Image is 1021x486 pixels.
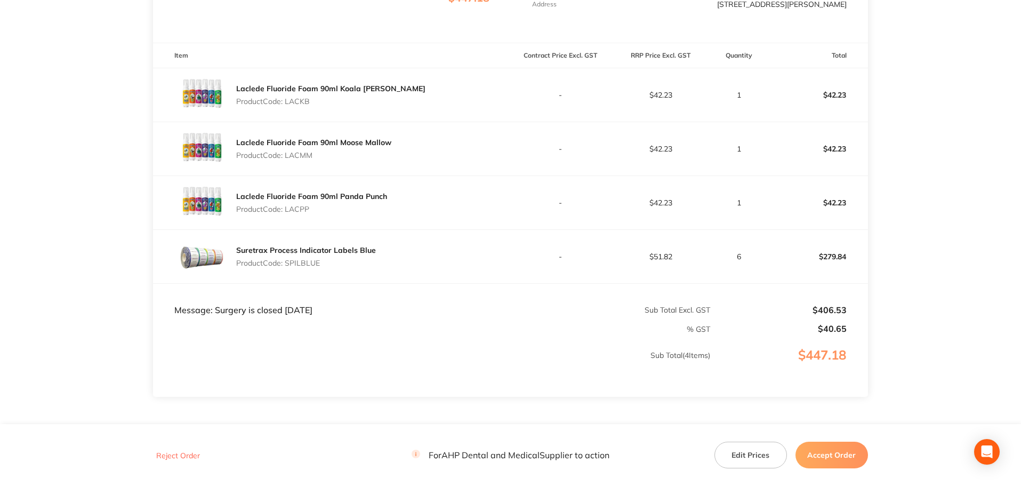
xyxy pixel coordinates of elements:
[611,145,710,153] p: $42.23
[768,136,867,162] p: $42.23
[768,43,868,68] th: Total
[174,230,228,283] img: b3pwanNsMA
[154,351,710,381] p: Sub Total ( 4 Items)
[174,122,228,176] img: ejl3Y3dkeQ
[768,244,867,269] p: $279.84
[611,91,710,99] p: $42.23
[711,305,847,315] p: $406.53
[236,192,387,201] a: Laclede Fluoride Foam 90ml Panda Punch
[412,450,609,460] p: For AHP Dental and Medical Supplier to action
[611,198,710,207] p: $42.23
[174,68,228,122] img: ZGV5YmNrdQ
[711,145,767,153] p: 1
[511,198,610,207] p: -
[153,43,510,68] th: Item
[153,451,203,460] button: Reject Order
[511,43,611,68] th: Contract Price Excl. GST
[610,43,711,68] th: RRP Price Excl. GST
[174,176,228,229] img: dnBzYnd2NQ
[236,84,425,93] a: Laclede Fluoride Foam 90ml Koala [PERSON_NAME]
[711,198,767,207] p: 1
[236,97,425,106] p: Product Code: LACKB
[768,190,867,216] p: $42.23
[711,43,768,68] th: Quantity
[795,442,868,468] button: Accept Order
[714,442,787,468] button: Edit Prices
[511,252,610,261] p: -
[711,91,767,99] p: 1
[711,252,767,261] p: 6
[236,138,391,147] a: Laclede Fluoride Foam 90ml Moose Mallow
[153,284,510,316] td: Message: Surgery is closed [DATE]
[236,205,387,213] p: Product Code: LACPP
[511,145,610,153] p: -
[511,306,710,314] p: Sub Total Excl. GST
[236,245,376,255] a: Suretrax Process Indicator Labels Blue
[768,82,867,108] p: $42.23
[974,439,1000,465] div: Open Intercom Messenger
[511,91,610,99] p: -
[611,252,710,261] p: $51.82
[711,324,847,333] p: $40.65
[236,151,391,160] p: Product Code: LACMM
[236,259,376,267] p: Product Code: SPILBLUE
[711,348,867,384] p: $447.18
[154,325,710,333] p: % GST
[532,1,557,8] p: Address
